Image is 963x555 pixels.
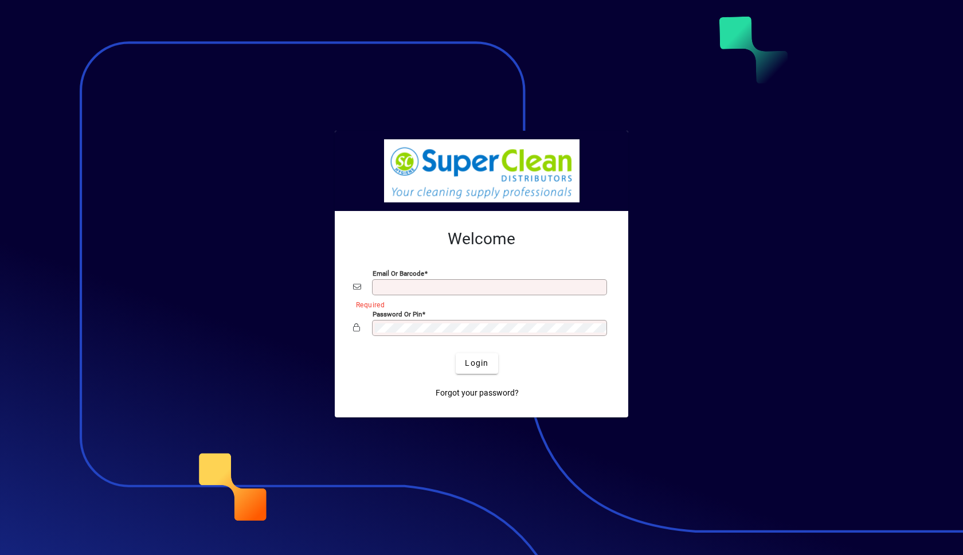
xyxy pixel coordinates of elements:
[373,269,424,277] mat-label: Email or Barcode
[373,310,422,318] mat-label: Password or Pin
[353,229,610,249] h2: Welcome
[436,387,519,399] span: Forgot your password?
[456,353,498,374] button: Login
[431,383,523,404] a: Forgot your password?
[356,298,601,310] mat-error: Required
[465,357,488,369] span: Login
